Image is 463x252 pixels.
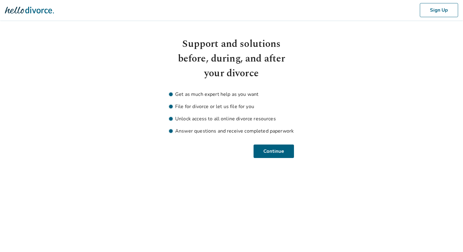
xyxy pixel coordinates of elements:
[5,4,54,16] img: Hello Divorce Logo
[254,145,294,158] button: Continue
[420,3,458,17] button: Sign Up
[169,91,294,98] li: Get as much expert help as you want
[169,103,294,110] li: File for divorce or let us file for you
[169,115,294,122] li: Unlock access to all online divorce resources
[169,127,294,135] li: Answer questions and receive completed paperwork
[169,37,294,81] h1: Support and solutions before, during, and after your divorce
